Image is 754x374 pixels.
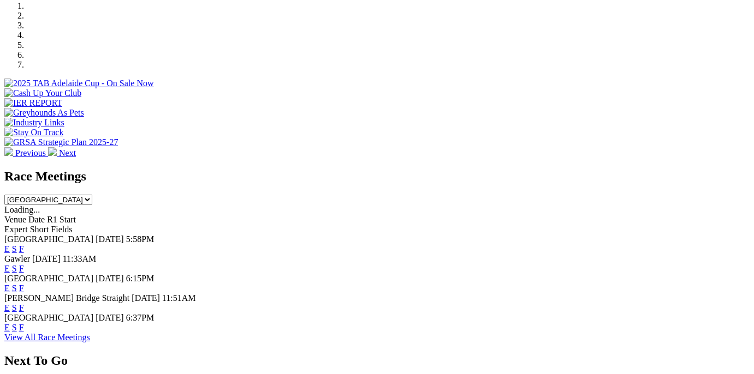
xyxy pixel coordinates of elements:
[4,88,81,98] img: Cash Up Your Club
[28,215,45,224] span: Date
[12,283,17,293] a: S
[19,283,24,293] a: F
[4,98,62,108] img: IER REPORT
[126,274,155,283] span: 6:15PM
[59,148,76,158] span: Next
[47,215,76,224] span: R1 Start
[19,244,24,254] a: F
[4,333,90,342] a: View All Race Meetings
[32,254,61,263] span: [DATE]
[126,234,155,244] span: 5:58PM
[4,264,10,273] a: E
[51,225,72,234] span: Fields
[4,148,48,158] a: Previous
[4,108,84,118] img: Greyhounds As Pets
[4,234,93,244] span: [GEOGRAPHIC_DATA]
[19,323,24,332] a: F
[4,225,28,234] span: Expert
[96,234,124,244] span: [DATE]
[12,323,17,332] a: S
[48,147,57,156] img: chevron-right-pager-white.svg
[12,244,17,254] a: S
[4,215,26,224] span: Venue
[15,148,46,158] span: Previous
[63,254,97,263] span: 11:33AM
[4,147,13,156] img: chevron-left-pager-white.svg
[4,303,10,312] a: E
[96,313,124,322] span: [DATE]
[126,313,155,322] span: 6:37PM
[4,128,63,137] img: Stay On Track
[4,274,93,283] span: [GEOGRAPHIC_DATA]
[4,293,129,303] span: [PERSON_NAME] Bridge Straight
[4,353,750,368] h2: Next To Go
[4,137,118,147] img: GRSA Strategic Plan 2025-27
[4,79,154,88] img: 2025 TAB Adelaide Cup - On Sale Now
[12,264,17,273] a: S
[4,323,10,332] a: E
[96,274,124,283] span: [DATE]
[19,303,24,312] a: F
[4,205,40,214] span: Loading...
[48,148,76,158] a: Next
[4,283,10,293] a: E
[132,293,160,303] span: [DATE]
[4,169,750,184] h2: Race Meetings
[4,313,93,322] span: [GEOGRAPHIC_DATA]
[4,118,64,128] img: Industry Links
[19,264,24,273] a: F
[12,303,17,312] a: S
[4,254,30,263] span: Gawler
[162,293,196,303] span: 11:51AM
[30,225,49,234] span: Short
[4,244,10,254] a: E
